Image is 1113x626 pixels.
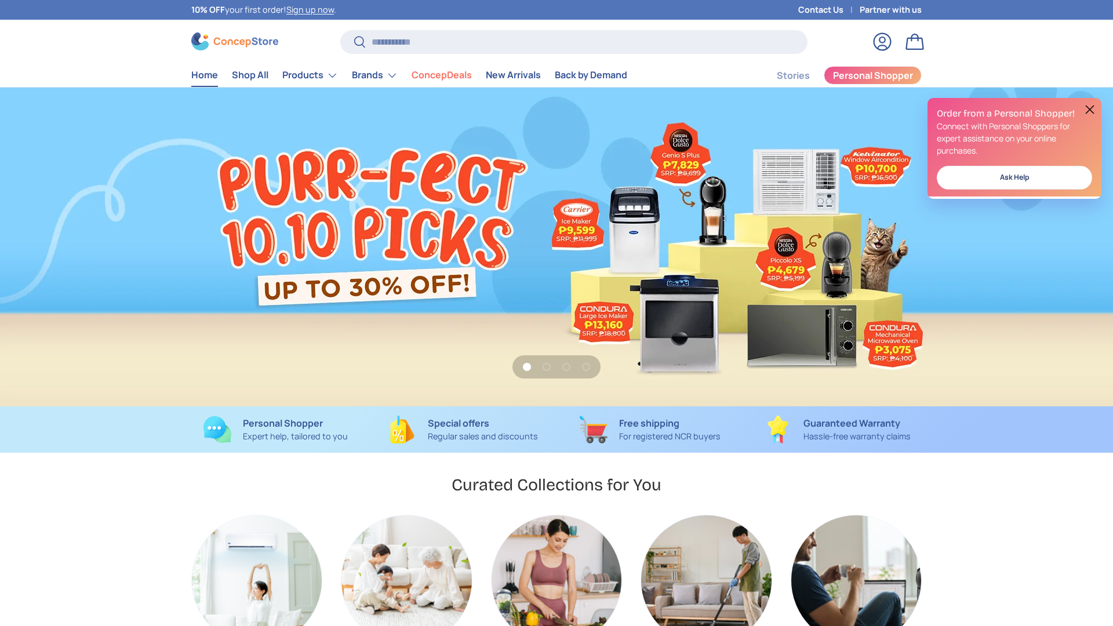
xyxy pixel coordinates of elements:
[555,64,627,86] a: Back by Demand
[352,64,398,87] a: Brands
[286,4,334,15] a: Sign up now
[428,417,489,430] strong: Special offers
[191,3,336,16] p: your first order! .
[803,417,900,430] strong: Guaranteed Warranty
[937,120,1092,156] p: Connect with Personal Shoppers for expert assistance on your online purchases.
[191,4,225,15] strong: 10% OFF
[777,64,810,87] a: Stories
[937,166,1092,190] a: Ask Help
[824,66,922,85] a: Personal Shopper
[243,417,323,430] strong: Personal Shopper
[860,3,922,16] a: Partner with us
[486,64,541,86] a: New Arrivals
[232,64,268,86] a: Shop All
[412,64,472,86] a: ConcepDeals
[619,430,721,443] p: For registered NCR buyers
[282,64,338,87] a: Products
[243,430,348,443] p: Expert help, tailored to you
[833,71,913,80] span: Personal Shopper
[749,64,922,87] nav: Secondary
[275,64,345,87] summary: Products
[428,430,538,443] p: Regular sales and discounts
[345,64,405,87] summary: Brands
[379,416,547,443] a: Special offers Regular sales and discounts
[619,417,679,430] strong: Free shipping
[191,64,627,87] nav: Primary
[452,474,661,496] h2: Curated Collections for You
[753,416,922,443] a: Guaranteed Warranty Hassle-free warranty claims
[798,3,860,16] a: Contact Us
[191,64,218,86] a: Home
[937,107,1092,120] h2: Order from a Personal Shopper!
[191,32,278,50] img: ConcepStore
[191,416,360,443] a: Personal Shopper Expert help, tailored to you
[803,430,911,443] p: Hassle-free warranty claims
[566,416,734,443] a: Free shipping For registered NCR buyers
